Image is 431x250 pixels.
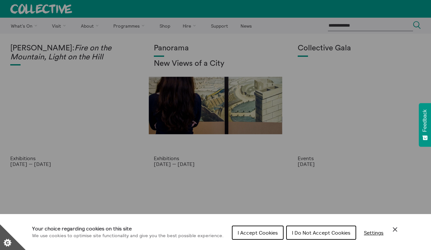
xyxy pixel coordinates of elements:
[32,225,224,232] h1: Your choice regarding cookies on this site
[32,232,224,239] p: We use cookies to optimise site functionality and give you the best possible experience.
[286,226,356,240] button: I Do Not Accept Cookies
[391,226,399,233] button: Close Cookie Control
[422,109,428,132] span: Feedback
[364,229,383,236] span: Settings
[292,229,350,236] span: I Do Not Accept Cookies
[238,229,278,236] span: I Accept Cookies
[232,226,284,240] button: I Accept Cookies
[359,226,389,239] button: Settings
[419,103,431,147] button: Feedback - Show survey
